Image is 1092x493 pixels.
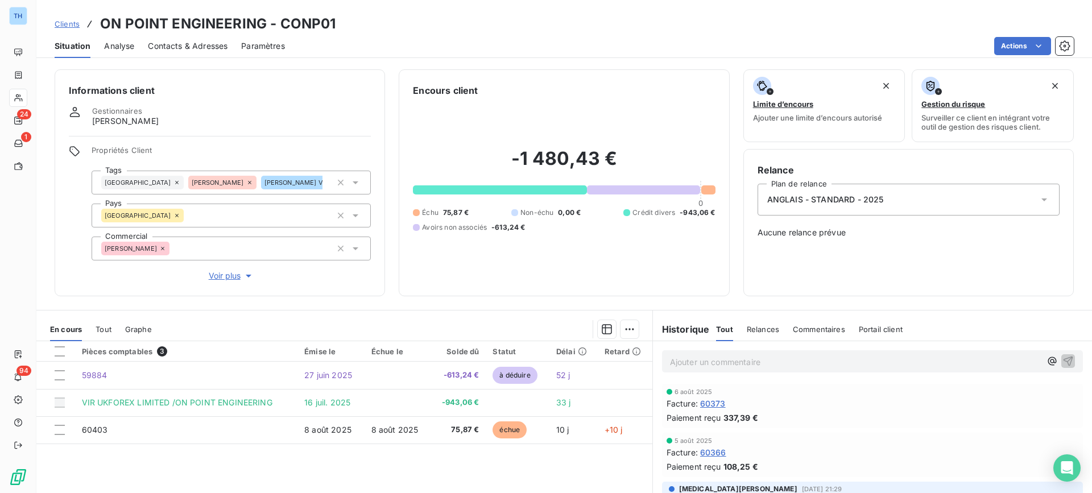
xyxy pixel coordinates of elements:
[753,100,813,109] span: Limite d’encours
[758,227,1060,238] span: Aucune relance prévue
[605,347,646,356] div: Retard
[859,325,903,334] span: Portail client
[700,446,726,458] span: 60366
[520,208,553,218] span: Non-échu
[558,208,581,218] span: 0,00 €
[413,84,478,97] h6: Encours client
[55,19,80,28] span: Clients
[100,14,336,34] h3: ON POINT ENGINEERING - CONP01
[556,397,571,407] span: 33 j
[304,425,351,434] span: 8 août 2025
[184,210,193,221] input: Ajouter une valeur
[723,461,758,473] span: 108,25 €
[493,367,537,384] span: à déduire
[667,461,721,473] span: Paiement reçu
[371,425,419,434] span: 8 août 2025
[192,179,244,186] span: [PERSON_NAME]
[605,425,623,434] span: +10 j
[9,7,27,25] div: TH
[632,208,675,218] span: Crédit divers
[82,346,291,357] div: Pièces comptables
[443,208,469,218] span: 75,87 €
[125,325,152,334] span: Graphe
[747,325,779,334] span: Relances
[667,446,698,458] span: Facture :
[105,179,171,186] span: [GEOGRAPHIC_DATA]
[371,347,424,356] div: Échue le
[9,134,27,152] a: 1
[716,325,733,334] span: Tout
[493,347,543,356] div: Statut
[921,100,985,109] span: Gestion du risque
[802,486,842,492] span: [DATE] 21:29
[92,106,142,115] span: Gestionnaires
[157,346,167,357] span: 3
[556,425,569,434] span: 10 j
[700,397,726,409] span: 60373
[675,388,713,395] span: 6 août 2025
[9,468,27,486] img: Logo LeanPay
[921,113,1064,131] span: Surveiller ce client en intégrant votre outil de gestion des risques client.
[743,69,905,142] button: Limite d’encoursAjouter une limite d’encours autorisé
[209,270,254,281] span: Voir plus
[304,370,352,380] span: 27 juin 2025
[413,147,715,181] h2: -1 480,43 €
[422,208,439,218] span: Échu
[758,163,1060,177] h6: Relance
[653,322,710,336] h6: Historique
[92,270,371,282] button: Voir plus
[104,40,134,52] span: Analyse
[241,40,285,52] span: Paramètres
[437,424,479,436] span: 75,87 €
[92,115,159,127] span: [PERSON_NAME]
[21,132,31,142] span: 1
[491,222,525,233] span: -613,24 €
[680,208,715,218] span: -943,06 €
[994,37,1051,55] button: Actions
[55,18,80,30] a: Clients
[753,113,882,122] span: Ajouter une limite d’encours autorisé
[437,397,479,408] span: -943,06 €
[69,84,371,97] h6: Informations client
[437,370,479,381] span: -613,24 €
[912,69,1074,142] button: Gestion du risqueSurveiller ce client en intégrant votre outil de gestion des risques client.
[675,437,713,444] span: 5 août 2025
[92,146,371,161] span: Propriétés Client
[793,325,845,334] span: Commentaires
[1053,454,1081,482] div: Open Intercom Messenger
[105,212,171,219] span: [GEOGRAPHIC_DATA]
[16,366,31,376] span: 94
[148,40,227,52] span: Contacts & Adresses
[723,412,758,424] span: 337,39 €
[169,243,179,254] input: Ajouter une valeur
[264,179,332,186] span: [PERSON_NAME] VDB
[437,347,479,356] div: Solde dû
[9,111,27,130] a: 24
[17,109,31,119] span: 24
[422,222,487,233] span: Avoirs non associés
[50,325,82,334] span: En cours
[556,370,570,380] span: 52 j
[667,397,698,409] span: Facture :
[96,325,111,334] span: Tout
[55,40,90,52] span: Situation
[322,177,332,188] input: Ajouter une valeur
[105,245,157,252] span: [PERSON_NAME]
[667,412,721,424] span: Paiement reçu
[698,198,703,208] span: 0
[82,370,107,380] span: 59884
[82,425,108,434] span: 60403
[82,397,272,407] span: VIR UKFOREX LIMITED /ON POINT ENGINEERING
[304,347,358,356] div: Émise le
[493,421,527,438] span: échue
[304,397,350,407] span: 16 juil. 2025
[767,194,884,205] span: ANGLAIS - STANDARD - 2025
[556,347,591,356] div: Délai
